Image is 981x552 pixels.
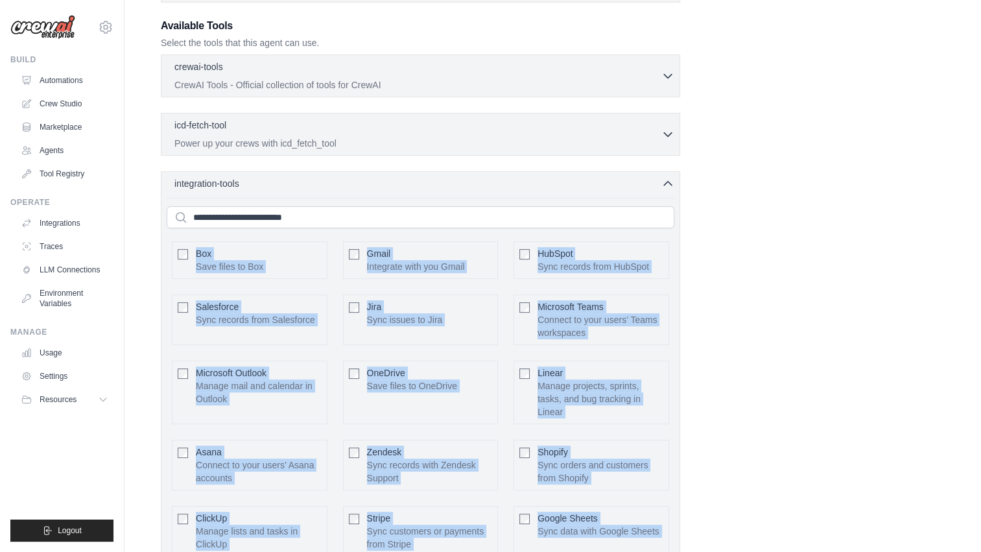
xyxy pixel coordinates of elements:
p: CrewAI Tools - Official collection of tools for CrewAI [174,78,661,91]
div: Manage [10,327,113,337]
p: Manage lists and tasks in ClickUp [196,525,322,551]
p: Sync customers or payments from Stripe [367,525,493,551]
button: icd-fetch-tool Power up your crews with icd_fetch_tool [167,119,674,150]
button: Logout [10,520,113,542]
p: icd-fetch-tool [174,119,226,132]
span: Google Sheets [538,513,598,523]
div: Build [10,54,113,65]
h3: Available Tools [161,18,680,34]
a: Tool Registry [16,163,113,184]
a: Usage [16,342,113,363]
button: crewai-tools CrewAI Tools - Official collection of tools for CrewAI [167,60,674,91]
span: OneDrive [367,368,405,378]
a: Integrations [16,213,113,234]
a: Traces [16,236,113,257]
span: Box [196,248,211,259]
a: Automations [16,70,113,91]
span: Salesforce [196,302,239,312]
p: Select the tools that this agent can use. [161,36,680,49]
p: Save files to Box [196,260,263,273]
p: Sync records from HubSpot [538,260,649,273]
span: Microsoft Teams [538,302,604,312]
p: Manage projects, sprints, tasks, and bug tracking in Linear [538,379,663,418]
span: HubSpot [538,248,573,259]
p: crewai-tools [174,60,223,73]
p: Sync data with Google Sheets [538,525,659,538]
a: LLM Connections [16,259,113,280]
p: Manage mail and calendar in Outlook [196,379,322,405]
span: Linear [538,368,563,378]
span: ClickUp [196,513,227,523]
a: Environment Variables [16,283,113,314]
span: integration-tools [174,177,239,190]
span: Asana [196,447,222,457]
a: Agents [16,140,113,161]
span: Gmail [367,248,391,259]
button: Resources [16,389,113,410]
p: Sync records with Zendesk Support [367,459,493,485]
p: Save files to OneDrive [367,379,457,392]
a: Settings [16,366,113,387]
p: Connect to your users’ Asana accounts [196,459,322,485]
p: Connect to your users’ Teams workspaces [538,313,663,339]
a: Crew Studio [16,93,113,114]
span: Stripe [367,513,391,523]
p: Sync issues to Jira [367,313,443,326]
p: Sync orders and customers from Shopify [538,459,663,485]
button: integration-tools [167,177,674,190]
a: Marketplace [16,117,113,138]
div: Operate [10,197,113,208]
span: Microsoft Outlook [196,368,266,378]
span: Zendesk [367,447,402,457]
img: Logo [10,15,75,40]
p: Integrate with you Gmail [367,260,465,273]
span: Resources [40,394,77,405]
span: Shopify [538,447,568,457]
span: Jira [367,302,382,312]
p: Power up your crews with icd_fetch_tool [174,137,661,150]
p: Sync records from Salesforce [196,313,315,326]
span: Logout [58,525,82,536]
